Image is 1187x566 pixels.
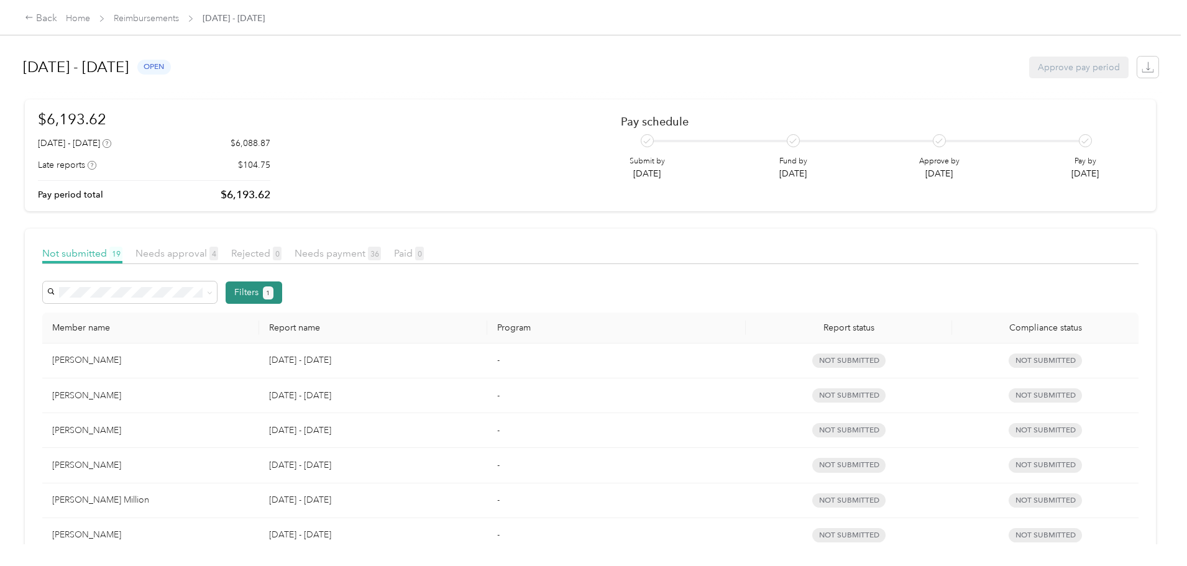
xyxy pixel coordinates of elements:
[919,156,960,167] p: Approve by
[25,11,57,26] div: Back
[238,158,270,171] p: $104.75
[779,156,807,167] p: Fund by
[52,459,249,472] div: [PERSON_NAME]
[630,167,665,180] p: [DATE]
[52,389,249,403] div: [PERSON_NAME]
[269,528,477,542] p: [DATE] - [DATE]
[269,459,477,472] p: [DATE] - [DATE]
[259,313,487,344] th: Report name
[1009,493,1082,508] span: Not submitted
[135,247,218,259] span: Needs approval
[812,388,886,403] span: not submitted
[226,281,282,304] button: Filters1
[38,108,270,130] h1: $6,193.62
[42,247,122,259] span: Not submitted
[137,60,171,74] span: open
[266,288,270,299] span: 1
[203,12,265,25] span: [DATE] - [DATE]
[231,137,270,150] p: $6,088.87
[812,354,886,368] span: not submitted
[273,247,282,260] span: 0
[221,187,270,203] p: $6,193.62
[42,313,259,344] th: Member name
[23,52,129,82] h1: [DATE] - [DATE]
[263,286,273,299] button: 1
[812,458,886,472] span: not submitted
[269,424,477,437] p: [DATE] - [DATE]
[487,413,746,448] td: -
[415,247,424,260] span: 0
[52,528,249,542] div: [PERSON_NAME]
[630,156,665,167] p: Submit by
[66,13,90,24] a: Home
[1009,354,1082,368] span: Not submitted
[1009,458,1082,472] span: Not submitted
[109,247,122,260] span: 19
[52,322,249,333] div: Member name
[1071,167,1099,180] p: [DATE]
[394,247,424,259] span: Paid
[114,13,179,24] a: Reimbursements
[52,424,249,437] div: [PERSON_NAME]
[1117,496,1187,566] iframe: Everlance-gr Chat Button Frame
[38,188,103,201] p: Pay period total
[52,493,249,507] div: [PERSON_NAME] Million
[1009,388,1082,403] span: Not submitted
[295,247,381,259] span: Needs payment
[38,137,111,150] div: [DATE] - [DATE]
[368,247,381,260] span: 36
[487,313,746,344] th: Program
[231,247,282,259] span: Rejected
[209,247,218,260] span: 4
[779,167,807,180] p: [DATE]
[487,483,746,518] td: -
[962,322,1129,333] span: Compliance status
[487,448,746,483] td: -
[269,493,477,507] p: [DATE] - [DATE]
[1009,528,1082,542] span: Not submitted
[487,378,746,413] td: -
[487,518,746,553] td: -
[269,354,477,367] p: [DATE] - [DATE]
[812,528,886,542] span: not submitted
[38,158,96,171] div: Late reports
[621,115,1121,128] h2: Pay schedule
[1009,423,1082,437] span: Not submitted
[269,389,477,403] p: [DATE] - [DATE]
[812,493,886,508] span: not submitted
[487,344,746,378] td: -
[52,354,249,367] div: [PERSON_NAME]
[1071,156,1099,167] p: Pay by
[756,322,943,333] span: Report status
[812,423,886,437] span: not submitted
[919,167,960,180] p: [DATE]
